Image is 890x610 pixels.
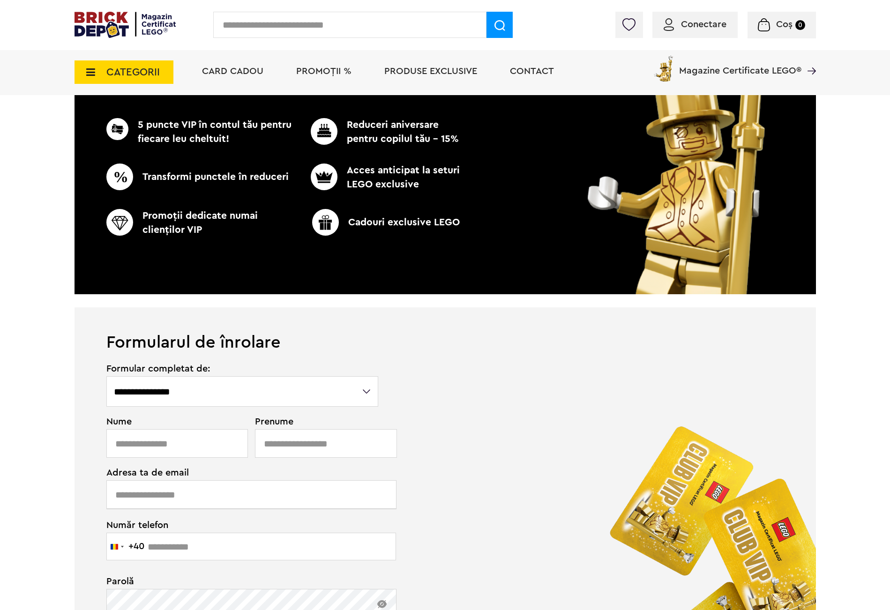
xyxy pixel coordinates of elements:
img: CC_BD_Green_chek_mark [106,118,128,140]
a: Produse exclusive [384,67,477,76]
span: Număr telefon [106,519,380,530]
span: Adresa ta de email [106,468,380,477]
span: Prenume [255,417,380,426]
img: CC_BD_Green_chek_mark [311,118,337,145]
button: Selected country [107,533,144,560]
p: Cadouri exclusive LEGO [292,209,480,236]
a: Contact [510,67,554,76]
div: +40 [128,542,144,551]
p: 5 puncte VIP în contul tău pentru fiecare leu cheltuit! [106,118,295,146]
img: CC_BD_Green_chek_mark [312,209,339,236]
a: Magazine Certificate LEGO® [801,54,816,63]
img: CC_BD_Green_chek_mark [106,164,133,190]
p: Acces anticipat la seturi LEGO exclusive [295,164,463,192]
span: Magazine Certificate LEGO® [679,54,801,75]
h1: Formularul de înrolare [75,307,816,351]
a: Conectare [664,20,726,29]
p: Promoţii dedicate numai clienţilor VIP [106,209,295,237]
span: CATEGORII [106,67,160,77]
small: 0 [795,20,805,30]
span: Coș [776,20,793,29]
span: Conectare [681,20,726,29]
span: Parolă [106,577,380,586]
img: CC_BD_Green_chek_mark [106,209,133,236]
span: Formular completat de: [106,364,380,373]
p: Reduceri aniversare pentru copilul tău - 15% [295,118,463,146]
a: Card Cadou [202,67,263,76]
a: PROMOȚII % [296,67,352,76]
p: Transformi punctele în reduceri [106,164,295,190]
img: vip_page_image [575,7,796,294]
span: Nume [106,417,243,426]
img: CC_BD_Green_chek_mark [311,164,337,190]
